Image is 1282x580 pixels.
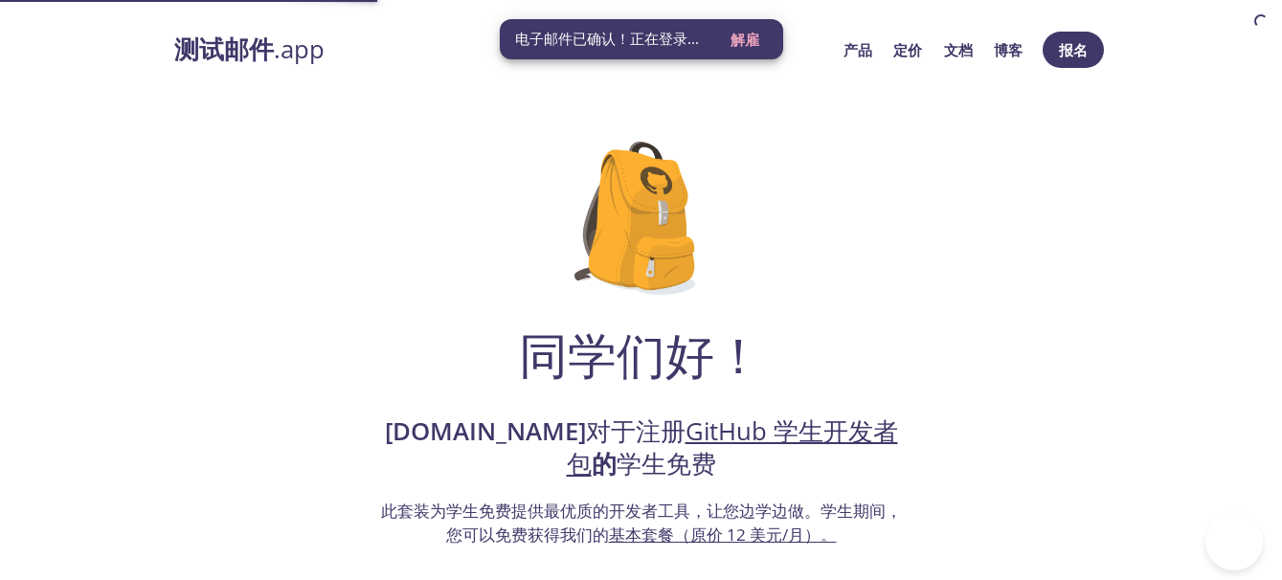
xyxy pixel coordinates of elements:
img: github-student-backpack.png [574,142,708,295]
font: 文档 [944,40,973,59]
a: 产品 [843,37,872,62]
font: 电子邮件已确认！正在登录... [515,29,699,48]
font: [DOMAIN_NAME] [385,414,586,448]
font: 此套装为学生免费提供最优质的开发者工具，让您边学边做。 [381,500,821,522]
font: 同学们好！ [519,321,763,388]
font: 测试邮件 [174,33,274,66]
button: 解雇 [714,21,776,57]
font: 学生免费 [617,447,716,480]
font: 对于注册 [586,414,686,448]
font: .app [274,33,325,66]
font: 定价 [893,40,922,59]
a: 测试邮件.app [174,33,829,66]
font: 博客 [994,40,1023,59]
button: 报名 [1043,32,1104,68]
a: 博客 [994,37,1023,62]
iframe: 求助童子军信标 - 开放 [1205,513,1263,570]
a: 定价 [893,37,922,62]
a: 基本套餐（原价 12 美元/月）。 [609,524,837,546]
font: 的 [592,447,617,480]
font: 解雇 [731,30,759,49]
a: 文档 [944,37,973,62]
a: GitHub 学生开发者包 [567,414,898,480]
font: 报名 [1059,40,1088,59]
font: 产品 [843,40,872,59]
